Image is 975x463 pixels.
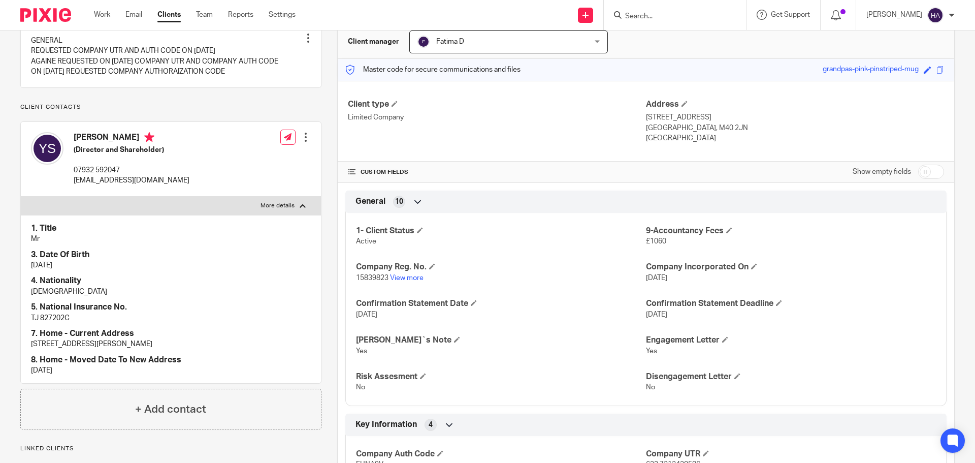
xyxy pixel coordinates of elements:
[646,311,667,318] span: [DATE]
[196,10,213,20] a: Team
[31,313,311,323] p: TJ 827202C
[356,274,388,282] span: 15839823
[20,103,321,111] p: Client contacts
[261,202,295,210] p: More details
[31,365,311,376] p: [DATE]
[823,64,919,76] div: grandpas-pink-pinstriped-mug
[125,10,142,20] a: Email
[356,449,646,459] h4: Company Auth Code
[31,260,311,270] p: [DATE]
[624,12,716,21] input: Search
[355,419,417,430] span: Key Information
[20,445,321,453] p: Linked clients
[356,372,646,382] h4: Risk Assesment
[31,287,311,297] p: [DEMOGRAPHIC_DATA]
[646,262,936,272] h4: Company Incorporated On
[356,298,646,309] h4: Confirmation Statement Date
[429,420,433,430] span: 4
[646,238,666,245] span: £1060
[31,250,311,260] h4: 3. Date Of Birth
[646,348,657,355] span: Yes
[31,234,311,244] p: Mr
[771,11,810,18] span: Get Support
[646,226,936,236] h4: 9-Accountancy Fees
[646,298,936,309] h4: Confirmation Statement Deadline
[269,10,296,20] a: Settings
[356,238,376,245] span: Active
[646,133,944,143] p: [GEOGRAPHIC_DATA]
[348,112,646,122] p: Limited Company
[646,274,667,282] span: [DATE]
[228,10,253,20] a: Reports
[356,335,646,346] h4: [PERSON_NAME]`s Note
[646,384,655,391] span: No
[646,335,936,346] h4: Engagement Letter
[20,8,71,22] img: Pixie
[74,132,189,145] h4: [PERSON_NAME]
[356,262,646,272] h4: Company Reg. No.
[646,123,944,133] p: [GEOGRAPHIC_DATA], M40 2JN
[31,302,311,313] h4: 5. National Insurance No.
[31,328,311,339] h4: 7. Home - Current Address
[646,449,936,459] h4: Company UTR
[356,348,367,355] span: Yes
[144,132,154,142] i: Primary
[31,132,63,165] img: svg%3E
[74,145,189,155] h5: (Director and Shareholder)
[395,197,403,207] span: 10
[355,196,385,207] span: General
[31,223,311,234] h4: 1. Title
[646,372,936,382] h4: Disengagement Letter
[135,402,206,417] h4: + Add contact
[853,167,911,177] label: Show empty fields
[356,226,646,236] h4: 1- Client Status
[31,275,311,286] h4: 4. Nationality
[866,10,922,20] p: [PERSON_NAME]
[927,7,944,23] img: svg%3E
[356,311,377,318] span: [DATE]
[74,165,189,175] p: 07932 592047
[348,168,646,176] h4: CUSTOM FIELDS
[94,10,110,20] a: Work
[356,384,365,391] span: No
[348,37,399,47] h3: Client manager
[348,99,646,110] h4: Client type
[390,274,424,282] a: View more
[436,38,464,45] span: Fatima D
[646,112,944,122] p: [STREET_ADDRESS]
[157,10,181,20] a: Clients
[646,99,944,110] h4: Address
[31,355,311,365] h4: 8. Home - Moved Date To New Address
[417,36,430,48] img: svg%3E
[345,65,521,75] p: Master code for secure communications and files
[31,339,311,349] p: [STREET_ADDRESS][PERSON_NAME]
[74,175,189,186] p: [EMAIL_ADDRESS][DOMAIN_NAME]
